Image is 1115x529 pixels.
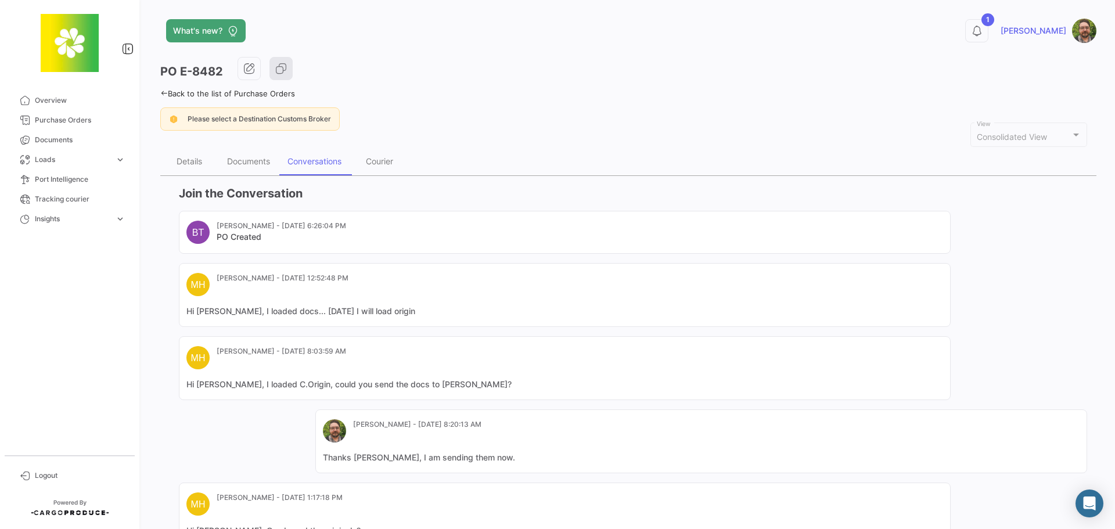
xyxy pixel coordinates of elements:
mat-card-content: Hi [PERSON_NAME], I loaded C.Origin, could you send the docs to [PERSON_NAME]? [186,379,943,390]
h3: PO E-8482 [160,63,223,80]
div: Abrir Intercom Messenger [1076,490,1103,517]
span: Insights [35,214,110,224]
mat-card-subtitle: [PERSON_NAME] - [DATE] 8:03:59 AM [217,346,346,357]
mat-card-subtitle: [PERSON_NAME] - [DATE] 8:20:13 AM [353,419,481,430]
span: Tracking courier [35,194,125,204]
span: expand_more [115,214,125,224]
a: Purchase Orders [9,110,130,130]
mat-card-subtitle: [PERSON_NAME] - [DATE] 1:17:18 PM [217,492,343,503]
div: Documents [227,156,270,166]
a: Tracking courier [9,189,130,209]
span: Please select a Destination Customs Broker [188,114,331,123]
span: Loads [35,154,110,165]
mat-card-subtitle: [PERSON_NAME] - [DATE] 6:26:04 PM [217,221,346,231]
div: MH [186,273,210,296]
div: Details [177,156,202,166]
span: Documents [35,135,125,145]
div: Courier [366,156,393,166]
mat-card-title: PO Created [217,231,346,243]
span: Logout [35,470,125,481]
span: [PERSON_NAME] [1001,25,1066,37]
span: Port Intelligence [35,174,125,185]
span: Overview [35,95,125,106]
h3: Join the Conversation [179,185,1087,201]
div: Conversations [287,156,341,166]
mat-card-content: Hi [PERSON_NAME], I loaded docs... [DATE] I will load origin [186,305,943,317]
div: BT [186,221,210,244]
button: What's new? [166,19,246,42]
mat-card-content: Thanks [PERSON_NAME], I am sending them now. [323,452,1080,463]
img: 8664c674-3a9e-46e9-8cba-ffa54c79117b.jfif [41,14,99,72]
a: Port Intelligence [9,170,130,189]
span: What's new? [173,25,222,37]
span: Purchase Orders [35,115,125,125]
a: Overview [9,91,130,110]
span: Consolidated View [977,132,1047,142]
div: MH [186,346,210,369]
img: SR.jpg [1072,19,1096,43]
div: MH [186,492,210,516]
img: SR.jpg [323,419,346,442]
mat-card-subtitle: [PERSON_NAME] - [DATE] 12:52:48 PM [217,273,348,283]
a: Back to the list of Purchase Orders [160,89,295,98]
span: expand_more [115,154,125,165]
a: Documents [9,130,130,150]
